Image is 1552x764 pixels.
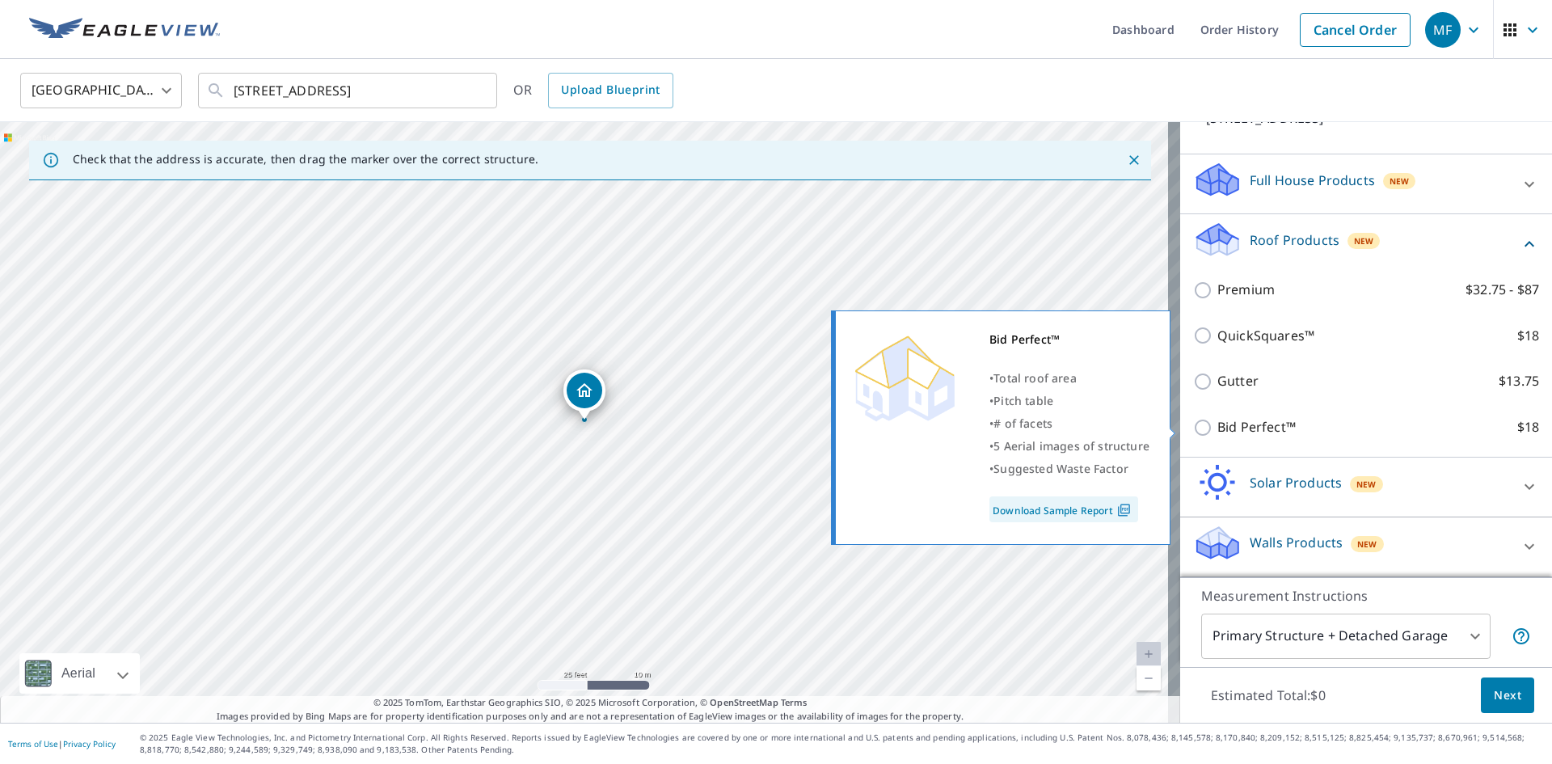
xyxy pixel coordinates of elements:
img: Premium [848,328,961,425]
div: • [989,458,1149,480]
span: Total roof area [993,370,1077,386]
span: Your report will include the primary structure and a detached garage if one exists. [1512,627,1531,646]
div: Primary Structure + Detached Garage [1201,614,1491,659]
div: Full House ProductsNew [1193,161,1539,207]
p: © 2025 Eagle View Technologies, Inc. and Pictometry International Corp. All Rights Reserved. Repo... [140,732,1544,756]
span: New [1357,538,1377,551]
span: Pitch table [993,393,1053,408]
span: New [1390,175,1410,188]
p: QuickSquares™ [1217,326,1314,346]
span: New [1354,234,1374,247]
a: Terms of Use [8,738,58,749]
p: $18 [1517,417,1539,437]
img: EV Logo [29,18,220,42]
img: Pdf Icon [1113,503,1135,517]
span: 5 Aerial images of structure [993,438,1149,454]
p: Measurement Instructions [1201,586,1531,606]
p: Premium [1217,280,1275,300]
a: Upload Blueprint [548,73,673,108]
span: Suggested Waste Factor [993,461,1128,476]
div: OR [513,73,673,108]
div: • [989,390,1149,412]
p: | [8,739,116,749]
span: Next [1494,686,1521,706]
a: OpenStreetMap [710,696,778,708]
a: Current Level 20, Zoom In Disabled [1137,642,1161,666]
p: $18 [1517,326,1539,346]
p: Full House Products [1250,171,1375,190]
div: Bid Perfect™ [989,328,1149,351]
span: # of facets [993,416,1052,431]
a: Current Level 20, Zoom Out [1137,666,1161,690]
p: Check that the address is accurate, then drag the marker over the correct structure. [73,152,538,167]
div: • [989,435,1149,458]
p: Estimated Total: $0 [1198,677,1339,713]
a: Cancel Order [1300,13,1411,47]
div: Solar ProductsNew [1193,464,1539,510]
a: Privacy Policy [63,738,116,749]
a: Terms [781,696,808,708]
p: Gutter [1217,371,1259,391]
p: $13.75 [1499,371,1539,391]
span: © 2025 TomTom, Earthstar Geographics SIO, © 2025 Microsoft Corporation, © [373,696,808,710]
p: Roof Products [1250,230,1339,250]
a: Download Sample Report [989,496,1138,522]
div: MF [1425,12,1461,48]
p: $32.75 - $87 [1466,280,1539,300]
div: Roof ProductsNew [1193,221,1539,267]
div: Aerial [57,653,100,694]
div: • [989,367,1149,390]
p: Solar Products [1250,473,1342,492]
span: Upload Blueprint [561,80,660,100]
div: Walls ProductsNew [1193,524,1539,570]
div: Dropped pin, building 1, Residential property, 61101 Airport Rd Slidell, LA 70460 [563,369,605,420]
input: Search by address or latitude-longitude [234,68,464,113]
div: • [989,412,1149,435]
p: Walls Products [1250,533,1343,552]
p: Bid Perfect™ [1217,417,1296,437]
div: [GEOGRAPHIC_DATA] [20,68,182,113]
div: Aerial [19,653,140,694]
button: Next [1481,677,1534,714]
span: New [1356,478,1377,491]
button: Close [1124,150,1145,171]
